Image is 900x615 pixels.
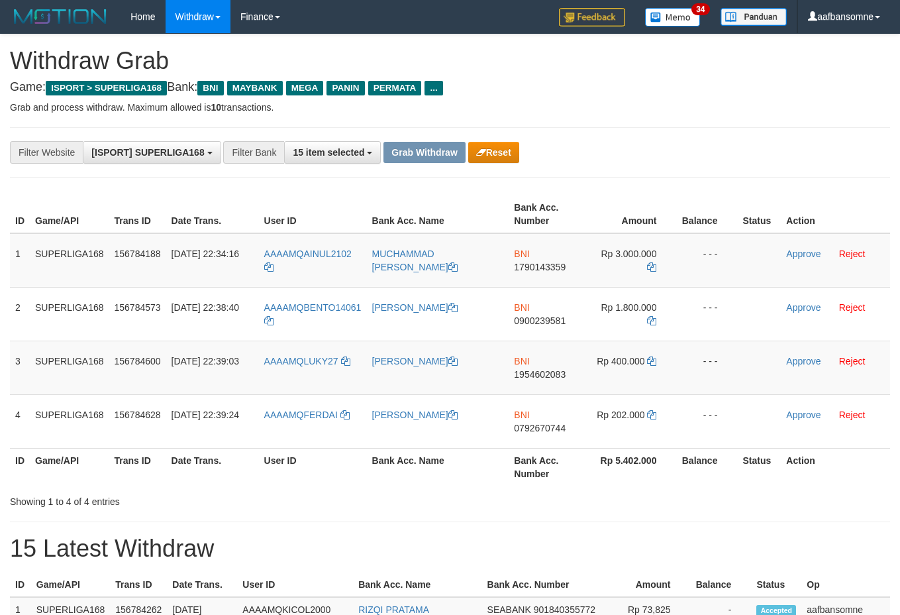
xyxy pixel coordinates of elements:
span: ... [425,81,442,95]
th: Date Trans. [166,196,259,233]
th: ID [10,196,30,233]
button: 15 item selected [284,141,381,164]
div: Filter Website [10,141,83,164]
span: 156784188 [115,249,161,259]
span: [DATE] 22:34:16 [172,249,239,259]
th: Bank Acc. Number [509,448,585,486]
span: MAYBANK [227,81,283,95]
th: Action [781,448,890,486]
td: - - - [676,233,737,288]
span: AAAAMQFERDAI [264,410,338,420]
span: 156784600 [115,356,161,366]
h1: 15 Latest Withdraw [10,535,890,562]
th: Bank Acc. Number [509,196,585,233]
span: [DATE] 22:39:03 [172,356,239,366]
th: Balance [691,573,752,597]
img: MOTION_logo.png [10,7,111,27]
span: Rp 3.000.000 [601,249,656,259]
th: ID [10,448,30,486]
img: Button%20Memo.svg [645,8,701,27]
td: - - - [676,394,737,448]
th: Status [751,573,801,597]
span: Copy 1954602083 to clipboard [514,369,566,380]
a: Reject [839,356,866,366]
img: Feedback.jpg [559,8,625,27]
span: Copy 0792670744 to clipboard [514,423,566,433]
span: [DATE] 22:38:40 [172,302,239,313]
th: Trans ID [110,573,167,597]
td: - - - [676,341,737,394]
a: [PERSON_NAME] [372,410,458,420]
th: User ID [259,196,367,233]
td: SUPERLIGA168 [30,394,109,448]
th: Status [737,196,781,233]
th: User ID [237,573,353,597]
th: Date Trans. [167,573,237,597]
div: Showing 1 to 4 of 4 entries [10,490,365,508]
span: [DATE] 22:39:24 [172,410,239,420]
span: 15 item selected [293,147,364,158]
a: Approve [786,249,821,259]
span: BNI [514,249,529,259]
a: Reject [839,410,866,420]
p: Grab and process withdraw. Maximum allowed is transactions. [10,101,890,114]
span: Rp 400.000 [597,356,644,366]
th: Balance [676,196,737,233]
th: Game/API [31,573,111,597]
td: SUPERLIGA168 [30,233,109,288]
a: Approve [786,356,821,366]
a: [PERSON_NAME] [372,302,458,313]
span: Copy 0900239581 to clipboard [514,315,566,326]
span: BNI [514,356,529,366]
a: Reject [839,249,866,259]
th: Amount [585,196,676,233]
a: RIZQI PRATAMA [358,604,429,615]
span: Copy 1790143359 to clipboard [514,262,566,272]
a: [PERSON_NAME] [372,356,458,366]
span: 34 [691,3,709,15]
span: AAAAMQLUKY27 [264,356,338,366]
th: Op [801,573,890,597]
th: Action [781,196,890,233]
span: 156784628 [115,410,161,420]
span: Rp 1.800.000 [601,302,656,313]
a: MUCHAMMAD [PERSON_NAME] [372,249,458,272]
th: Rp 5.402.000 [585,448,676,486]
a: Copy 400000 to clipboard [647,356,656,366]
td: 2 [10,287,30,341]
span: SEABANK [487,604,531,615]
th: Status [737,448,781,486]
td: 3 [10,341,30,394]
span: PERMATA [368,81,422,95]
th: Balance [676,448,737,486]
th: Bank Acc. Name [367,448,509,486]
th: Game/API [30,196,109,233]
button: Reset [468,142,519,163]
a: Approve [786,410,821,420]
a: AAAAMQLUKY27 [264,356,350,366]
a: Reject [839,302,866,313]
a: Copy 1800000 to clipboard [647,315,656,326]
span: BNI [514,302,529,313]
a: Copy 3000000 to clipboard [647,262,656,272]
th: Bank Acc. Name [353,573,481,597]
a: AAAAMQAINUL2102 [264,249,352,272]
td: 4 [10,394,30,448]
th: Amount [609,573,690,597]
span: Rp 202.000 [597,410,644,420]
button: [ISPORT] SUPERLIGA168 [83,141,221,164]
span: BNI [197,81,223,95]
div: Filter Bank [223,141,284,164]
td: 1 [10,233,30,288]
th: ID [10,573,31,597]
span: ISPORT > SUPERLIGA168 [46,81,167,95]
th: Bank Acc. Number [482,573,609,597]
th: Trans ID [109,196,166,233]
span: [ISPORT] SUPERLIGA168 [91,147,204,158]
td: SUPERLIGA168 [30,287,109,341]
th: Game/API [30,448,109,486]
span: BNI [514,410,529,420]
a: AAAAMQBENTO14061 [264,302,362,326]
strong: 10 [211,102,221,113]
a: AAAAMQFERDAI [264,410,350,420]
